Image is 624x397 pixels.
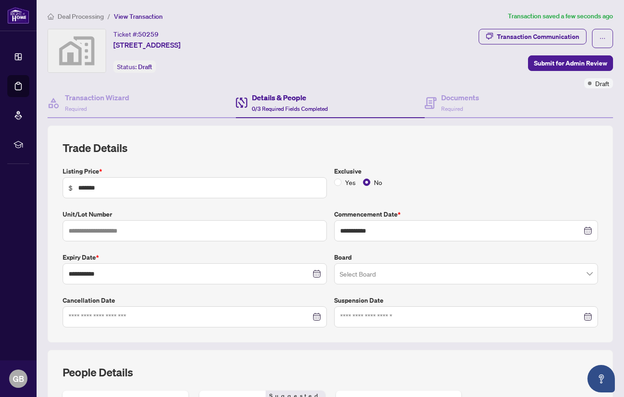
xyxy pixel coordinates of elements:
label: Expiry Date [63,252,327,262]
span: Required [65,105,87,112]
span: [STREET_ADDRESS] [113,39,181,50]
label: Board [334,252,598,262]
span: Yes [341,177,359,187]
span: Deal Processing [58,12,104,21]
label: Suspension Date [334,295,598,305]
label: Listing Price [63,166,327,176]
span: View Transaction [114,12,163,21]
label: Unit/Lot Number [63,209,327,219]
li: / [107,11,110,22]
div: Status: [113,60,156,73]
span: Draft [138,63,152,71]
img: svg%3e [48,29,106,72]
span: No [370,177,386,187]
span: 0/3 Required Fields Completed [252,105,328,112]
label: Exclusive [334,166,598,176]
span: Required [441,105,463,112]
button: Transaction Communication [479,29,587,44]
button: Open asap [587,365,615,392]
h2: Trade Details [63,141,598,155]
span: $ [69,183,73,193]
div: Ticket #: [113,29,159,39]
span: Submit for Admin Review [534,56,607,71]
label: Cancellation Date [63,295,327,305]
h4: Details & People [252,92,328,103]
article: Transaction saved a few seconds ago [508,11,613,22]
label: Commencement Date [334,209,598,219]
h4: Documents [441,92,479,103]
span: Draft [595,78,609,88]
div: Transaction Communication [497,29,579,44]
span: 50259 [138,30,159,38]
h4: Transaction Wizard [65,92,129,103]
button: Submit for Admin Review [528,55,613,71]
img: logo [7,7,29,24]
h2: People Details [63,365,133,380]
span: home [48,13,54,20]
span: ellipsis [599,35,606,42]
span: GB [13,372,24,385]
